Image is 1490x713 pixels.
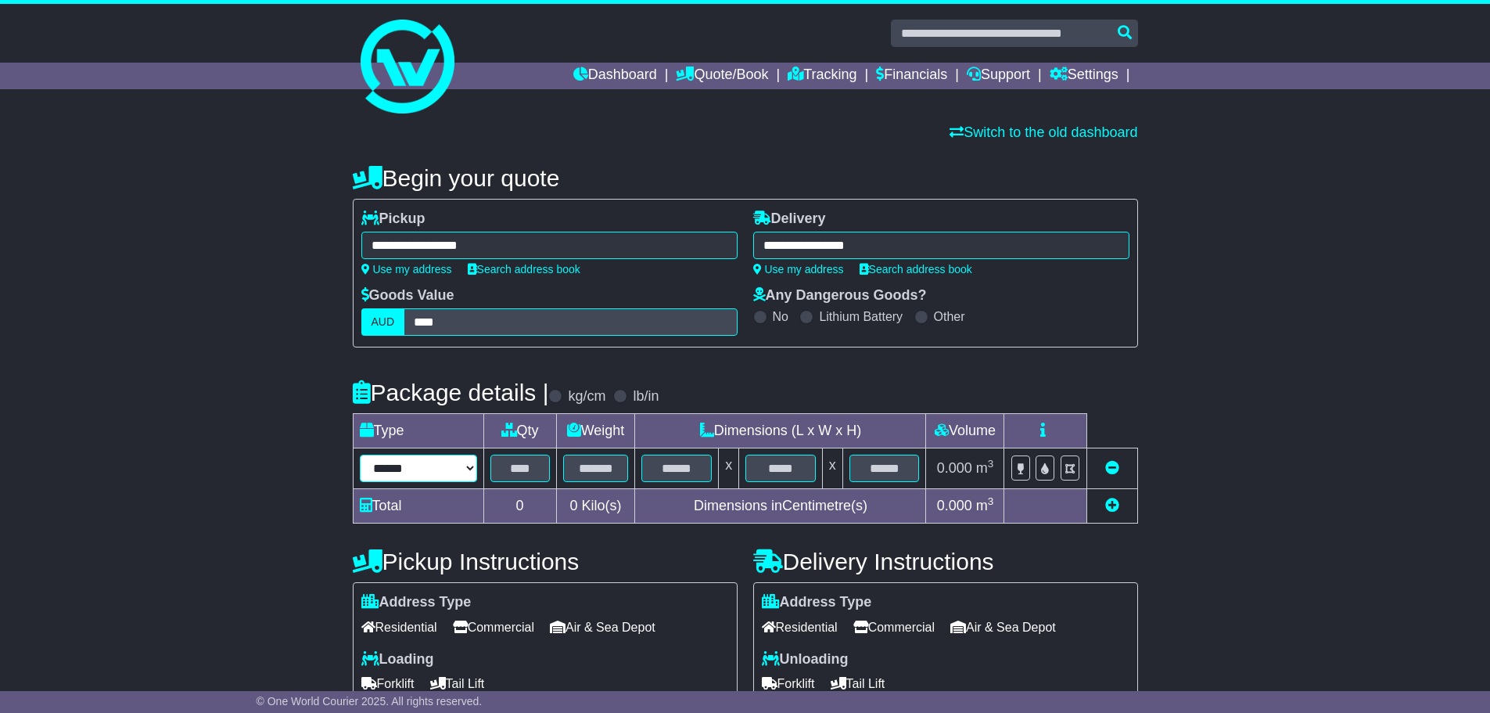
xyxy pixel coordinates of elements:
a: Tracking [788,63,856,89]
td: Total [353,489,483,524]
span: Air & Sea Depot [950,615,1056,639]
td: Type [353,414,483,448]
td: Kilo(s) [556,489,635,524]
label: AUD [361,308,405,336]
a: Financials [876,63,947,89]
td: Weight [556,414,635,448]
a: Support [967,63,1030,89]
a: Search address book [860,263,972,275]
span: Tail Lift [430,672,485,696]
h4: Delivery Instructions [753,549,1138,574]
td: Dimensions in Centimetre(s) [635,489,926,524]
td: Qty [483,414,556,448]
a: Settings [1050,63,1118,89]
td: Dimensions (L x W x H) [635,414,926,448]
label: lb/in [633,388,659,405]
span: m [976,460,994,476]
label: Pickup [361,211,425,228]
sup: 3 [988,458,994,470]
span: © One World Courier 2025. All rights reserved. [257,695,483,708]
a: Dashboard [573,63,657,89]
a: Use my address [753,263,844,275]
h4: Pickup Instructions [353,549,738,574]
span: 0.000 [937,460,972,476]
span: 0 [569,498,577,513]
label: Goods Value [361,287,454,304]
h4: Package details | [353,380,549,405]
label: Address Type [361,594,472,611]
span: Air & Sea Depot [550,615,655,639]
a: Search address book [468,263,580,275]
span: Forklift [361,672,415,696]
a: Use my address [361,263,452,275]
label: Loading [361,651,434,668]
sup: 3 [988,495,994,507]
td: Volume [926,414,1004,448]
h4: Begin your quote [353,165,1138,191]
td: x [822,448,842,489]
span: Tail Lift [831,672,885,696]
a: Add new item [1105,498,1119,513]
label: Lithium Battery [819,309,903,324]
label: Delivery [753,211,826,228]
span: Commercial [853,615,935,639]
label: kg/cm [568,388,605,405]
span: Commercial [453,615,534,639]
a: Quote/Book [676,63,768,89]
a: Switch to the old dashboard [950,124,1137,140]
label: Any Dangerous Goods? [753,287,927,304]
label: Other [934,309,965,324]
label: No [773,309,788,324]
label: Unloading [762,651,849,668]
a: Remove this item [1105,460,1119,476]
span: 0.000 [937,498,972,513]
td: 0 [483,489,556,524]
span: Forklift [762,672,815,696]
span: Residential [762,615,838,639]
td: x [719,448,739,489]
span: m [976,498,994,513]
span: Residential [361,615,437,639]
label: Address Type [762,594,872,611]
